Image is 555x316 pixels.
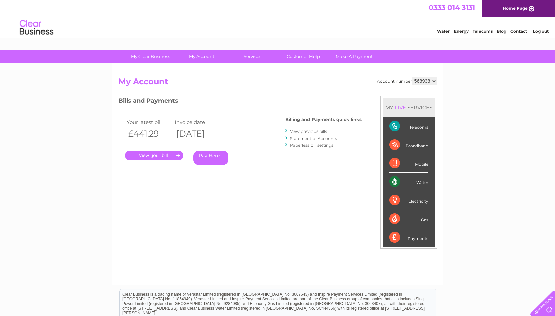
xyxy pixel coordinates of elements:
a: . [125,151,183,160]
div: Water [389,173,428,191]
div: MY SERVICES [383,98,435,117]
h2: My Account [118,77,437,90]
a: Energy [454,29,469,34]
td: Your latest bill [125,118,173,127]
div: Payments [389,228,428,247]
a: My Account [174,50,229,63]
a: Contact [510,29,527,34]
div: Clear Business is a trading name of Verastar Limited (registered in [GEOGRAPHIC_DATA] No. 3667643... [120,4,436,33]
a: Make A Payment [327,50,382,63]
div: LIVE [393,104,407,111]
div: Telecoms [389,117,428,136]
a: Water [437,29,450,34]
div: Mobile [389,154,428,173]
th: [DATE] [173,127,221,141]
a: My Clear Business [123,50,178,63]
th: £441.29 [125,127,173,141]
a: Blog [497,29,506,34]
td: Invoice date [173,118,221,127]
a: Log out [533,29,549,34]
a: Telecoms [473,29,493,34]
div: Broadband [389,136,428,154]
div: Gas [389,210,428,228]
a: Customer Help [276,50,331,63]
a: Statement of Accounts [290,136,337,141]
div: Account number [377,77,437,85]
h4: Billing and Payments quick links [285,117,362,122]
h3: Bills and Payments [118,96,362,108]
div: Electricity [389,191,428,210]
a: Pay Here [193,151,228,165]
a: Paperless bill settings [290,143,333,148]
a: 0333 014 3131 [429,3,475,12]
a: Services [225,50,280,63]
img: logo.png [19,17,54,38]
a: View previous bills [290,129,327,134]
